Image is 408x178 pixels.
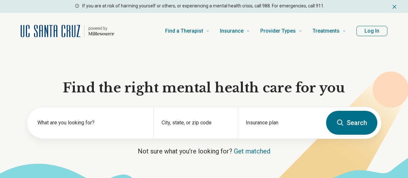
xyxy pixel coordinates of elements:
[37,119,146,127] label: What are you looking for?
[82,3,324,9] p: If you are at risk of harming yourself or others, or experiencing a mental health crisis, call 98...
[356,26,387,36] button: Log In
[220,26,244,36] span: Insurance
[21,21,114,41] a: Home page
[326,111,377,135] button: Search
[234,147,270,155] a: Get matched
[260,26,296,36] span: Provider Types
[27,147,382,156] p: Not sure what you’re looking for?
[165,26,203,36] span: Find a Therapist
[165,18,210,44] a: Find a Therapist
[313,18,346,44] a: Treatments
[88,26,114,31] p: powered by
[260,18,302,44] a: Provider Types
[220,18,250,44] a: Insurance
[27,79,382,96] h1: Find the right mental health care for you
[391,3,398,10] button: Dismiss
[313,26,340,36] span: Treatments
